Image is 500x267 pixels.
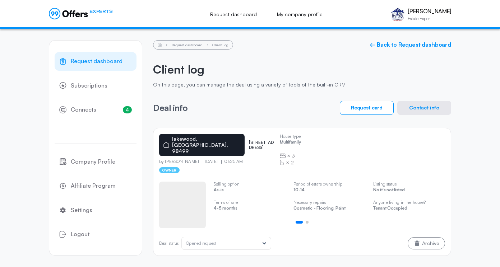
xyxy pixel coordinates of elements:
swiper-slide: 3 / 5 [293,182,365,218]
p: Necessary repairs [293,200,365,205]
a: Connects4 [55,100,136,119]
span: EXPERTS [89,8,112,15]
p: 01:25 AM [221,159,243,164]
p: Multifamily [280,140,301,146]
p: On this page, you can manage the deal using a variety of tools of the built-in CRM [153,82,451,88]
span: 3 [292,152,295,159]
p: Period of estate ownership [293,182,365,187]
button: Archive [408,237,445,249]
swiper-slide: 4 / 5 [373,182,445,218]
a: My company profile [269,6,330,22]
p: Cosmetic - Flooring, Paint [293,206,365,212]
button: Request card [340,101,394,115]
span: Subscriptions [71,81,107,90]
p: lakewood, [GEOGRAPHIC_DATA], 98499 [172,136,240,154]
p: No it's not listed [373,187,445,194]
a: Settings [55,201,136,220]
swiper-slide: 1 / 5 [159,182,206,228]
a: Request dashboard [55,52,136,71]
span: Affiliate Program [71,181,116,191]
a: Company Profile [55,153,136,171]
div: × [280,159,301,166]
p: Estate Expert [408,17,451,21]
p: House type [280,134,301,139]
span: 4 [123,106,132,113]
img: Erick Munoz [390,7,405,22]
a: Request dashboard [202,6,265,22]
p: by [PERSON_NAME] [159,159,202,164]
p: 10-14 [293,187,365,194]
p: Deal status [159,241,179,246]
p: As-is [214,187,286,194]
p: [DATE] [202,159,221,164]
span: Opened request [186,240,216,246]
button: Contact info [397,101,451,115]
p: Tenant Occupied [373,206,445,212]
span: Settings [71,206,92,215]
span: 2 [291,159,294,166]
li: Client log [212,43,228,47]
p: owner [159,167,180,173]
a: Subscriptions [55,76,136,95]
span: Request dashboard [71,57,122,66]
swiper-slide: 2 / 5 [214,182,286,218]
p: Anyone living in the house? [373,200,445,205]
p: Terms of sale [214,200,286,205]
p: [STREET_ADDRESS] [249,140,274,150]
a: ← Back to Request dashboard [370,41,451,48]
a: Request dashboard [172,43,203,47]
a: EXPERTS [49,8,112,19]
span: Logout [71,230,89,239]
h2: Client log [153,62,451,76]
button: Logout [55,225,136,244]
h3: Deal info [153,103,188,112]
a: Affiliate Program [55,177,136,195]
p: Listing status [373,182,445,187]
p: Selling option [214,182,286,187]
div: × [280,152,301,159]
p: [PERSON_NAME] [408,8,451,15]
span: Company Profile [71,157,115,167]
span: Archive [422,241,439,246]
p: 4-5 months [214,206,286,212]
span: Connects [71,105,96,114]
